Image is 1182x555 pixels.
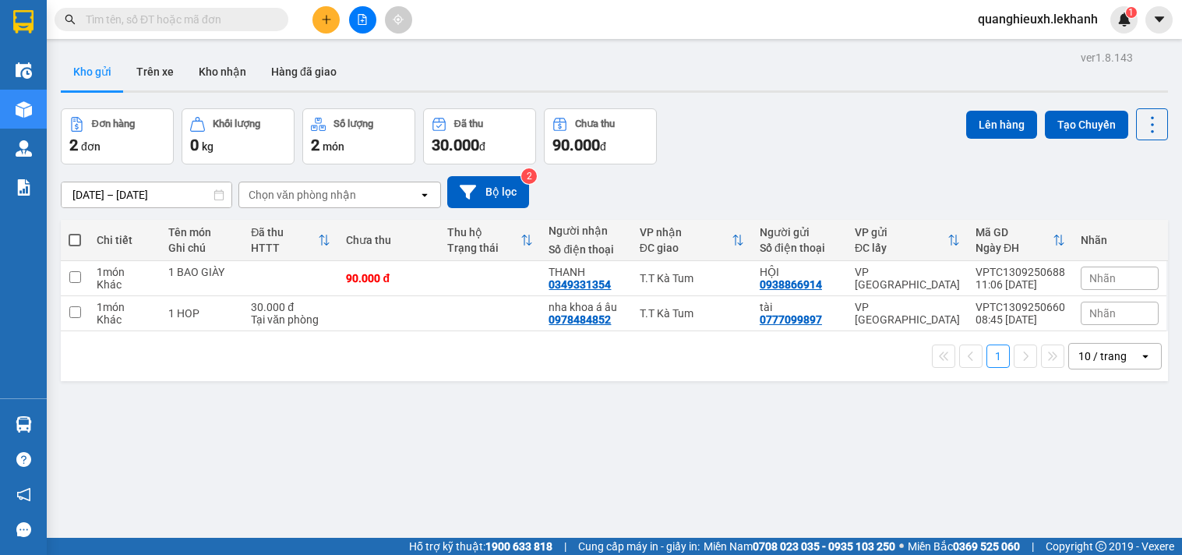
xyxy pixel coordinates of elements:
[976,278,1065,291] div: 11:06 [DATE]
[976,301,1065,313] div: VPTC1309250660
[1096,541,1106,552] span: copyright
[13,10,34,34] img: logo-vxr
[349,6,376,34] button: file-add
[182,108,295,164] button: Khối lượng0kg
[190,136,199,154] span: 0
[447,176,529,208] button: Bộ lọc
[976,313,1065,326] div: 08:45 [DATE]
[346,272,432,285] div: 90.000 đ
[393,14,404,25] span: aim
[423,108,536,164] button: Đã thu30.000đ
[600,140,606,153] span: đ
[454,118,483,129] div: Đã thu
[97,234,153,246] div: Chi tiết
[760,266,839,278] div: HỘI
[1139,350,1152,362] svg: open
[760,242,839,254] div: Số điện thoại
[97,266,153,278] div: 1 món
[249,187,356,203] div: Chọn văn phòng nhận
[302,108,415,164] button: Số lượng2món
[92,118,135,129] div: Đơn hàng
[549,224,623,237] div: Người nhận
[640,307,744,320] div: T.T Kà Tum
[575,118,615,129] div: Chưa thu
[62,182,231,207] input: Select a date range.
[760,278,822,291] div: 0938866914
[385,6,412,34] button: aim
[61,108,174,164] button: Đơn hàng2đơn
[16,522,31,537] span: message
[1089,272,1116,285] span: Nhãn
[760,226,839,239] div: Người gửi
[899,543,904,550] span: ⚪️
[479,140,485,153] span: đ
[1045,111,1128,139] button: Tạo Chuyến
[908,538,1020,555] span: Miền Bắc
[124,53,186,90] button: Trên xe
[357,14,368,25] span: file-add
[16,487,31,502] span: notification
[549,243,623,256] div: Số điện thoại
[549,278,611,291] div: 0349331354
[855,266,960,291] div: VP [GEOGRAPHIC_DATA]
[97,278,153,291] div: Khác
[760,301,839,313] div: tài
[986,345,1010,368] button: 1
[855,242,947,254] div: ĐC lấy
[202,140,213,153] span: kg
[16,101,32,118] img: warehouse-icon
[81,140,101,153] span: đơn
[321,14,332,25] span: plus
[69,136,78,154] span: 2
[1081,49,1133,66] div: ver 1.8.143
[213,118,260,129] div: Khối lượng
[1032,538,1034,555] span: |
[312,6,340,34] button: plus
[439,220,541,261] th: Toggle SortBy
[168,242,235,254] div: Ghi chú
[346,234,432,246] div: Chưa thu
[1145,6,1173,34] button: caret-down
[485,540,552,553] strong: 1900 633 818
[447,226,520,239] div: Thu hộ
[243,220,338,261] th: Toggle SortBy
[544,108,657,164] button: Chưa thu90.000đ
[168,226,235,239] div: Tên món
[976,266,1065,278] div: VPTC1309250688
[86,11,270,28] input: Tìm tên, số ĐT hoặc mã đơn
[855,226,947,239] div: VP gửi
[1152,12,1166,27] span: caret-down
[578,538,700,555] span: Cung cấp máy in - giấy in:
[1081,234,1159,246] div: Nhãn
[855,301,960,326] div: VP [GEOGRAPHIC_DATA]
[16,62,32,79] img: warehouse-icon
[640,272,744,285] div: T.T Kà Tum
[251,301,330,313] div: 30.000 đ
[953,540,1020,553] strong: 0369 525 060
[97,301,153,313] div: 1 món
[97,313,153,326] div: Khác
[1126,7,1137,18] sup: 1
[847,220,968,261] th: Toggle SortBy
[432,136,479,154] span: 30.000
[186,53,259,90] button: Kho nhận
[16,452,31,467] span: question-circle
[16,179,32,196] img: solution-icon
[16,140,32,157] img: warehouse-icon
[549,301,623,313] div: nha khoa á âu
[1117,12,1131,27] img: icon-new-feature
[632,220,752,261] th: Toggle SortBy
[418,189,431,201] svg: open
[333,118,373,129] div: Số lượng
[549,313,611,326] div: 0978484852
[640,226,732,239] div: VP nhận
[976,242,1053,254] div: Ngày ĐH
[409,538,552,555] span: Hỗ trợ kỹ thuật:
[760,313,822,326] div: 0777099897
[259,53,349,90] button: Hàng đã giao
[168,266,235,278] div: 1 BAO GIÀY
[1078,348,1127,364] div: 10 / trang
[549,266,623,278] div: THANH
[1128,7,1134,18] span: 1
[704,538,895,555] span: Miền Nam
